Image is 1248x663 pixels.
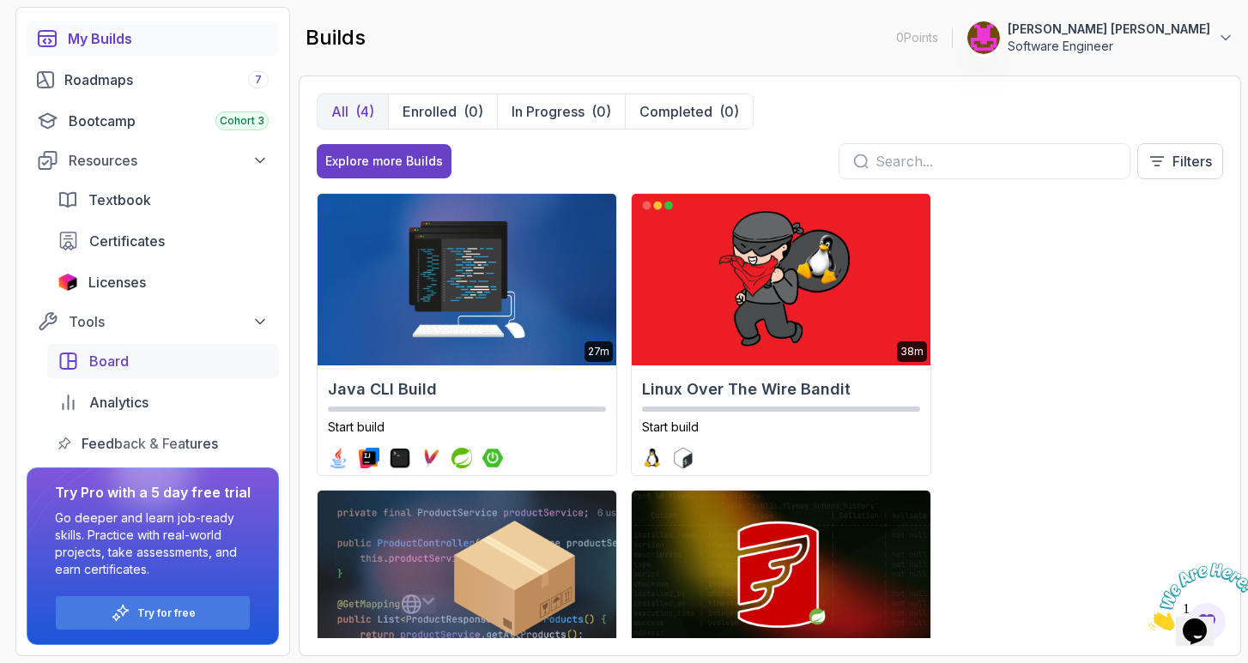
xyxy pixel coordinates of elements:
[318,94,388,129] button: All(4)
[27,145,279,176] button: Resources
[591,101,611,122] div: (0)
[47,265,279,299] a: licenses
[89,351,129,371] span: Board
[900,345,924,359] p: 38m
[58,274,78,291] img: jetbrains icon
[27,63,279,97] a: roadmaps
[255,73,262,87] span: 7
[632,194,930,365] img: Linux Over The Wire Bandit card
[482,448,503,468] img: spring-boot logo
[7,7,113,75] img: Chat attention grabber
[27,21,279,56] a: builds
[390,448,410,468] img: terminal logo
[89,231,165,251] span: Certificates
[1142,556,1248,637] iframe: chat widget
[317,144,451,178] button: Explore more Builds
[355,101,374,122] div: (4)
[69,111,269,131] div: Bootcamp
[318,491,616,662] img: Spring Boot Product API card
[47,385,279,419] a: analytics
[64,69,269,90] div: Roadmaps
[642,419,699,434] span: Start build
[82,433,218,454] span: Feedback & Features
[625,94,753,129] button: Completed(0)
[47,183,279,217] a: textbook
[331,101,348,122] p: All
[875,151,1116,172] input: Search...
[639,101,712,122] p: Completed
[328,377,606,401] h2: Java CLI Build
[497,94,625,129] button: In Progress(0)
[1137,143,1223,179] button: Filters
[328,419,385,434] span: Start build
[451,448,472,468] img: spring logo
[588,345,609,359] p: 27m
[673,448,694,468] img: bash logo
[966,21,1234,55] button: user profile image[PERSON_NAME] [PERSON_NAME]Software Engineer
[68,28,269,49] div: My Builds
[88,190,151,210] span: Textbook
[896,29,938,46] p: 0 Points
[325,153,443,170] div: Explore more Builds
[359,448,379,468] img: intellij logo
[47,344,279,378] a: board
[388,94,497,129] button: Enrolled(0)
[88,272,146,292] span: Licenses
[463,101,483,122] div: (0)
[632,491,930,662] img: Flyway and Spring Boot card
[719,101,739,122] div: (0)
[512,101,585,122] p: In Progress
[47,426,279,461] a: feedback
[69,150,269,171] div: Resources
[318,194,616,365] img: Java CLI Build card
[967,21,1000,54] img: user profile image
[27,306,279,337] button: Tools
[1008,38,1210,55] p: Software Engineer
[47,224,279,258] a: certificates
[306,24,366,51] h2: builds
[317,193,617,476] a: Java CLI Build card27mJava CLI BuildStart buildjava logointellij logoterminal logomaven logosprin...
[7,7,14,21] span: 1
[27,104,279,138] a: bootcamp
[1008,21,1210,38] p: [PERSON_NAME] [PERSON_NAME]
[1172,151,1212,172] p: Filters
[137,606,196,620] a: Try for free
[55,595,251,630] button: Try for free
[328,448,348,468] img: java logo
[421,448,441,468] img: maven logo
[69,311,269,332] div: Tools
[89,392,148,413] span: Analytics
[631,193,931,476] a: Linux Over The Wire Bandit card38mLinux Over The Wire BanditStart buildlinux logobash logo
[55,509,251,578] p: Go deeper and learn job-ready skills. Practice with real-world projects, take assessments, and ea...
[642,448,663,468] img: linux logo
[642,377,920,401] h2: Linux Over The Wire Bandit
[403,101,457,122] p: Enrolled
[220,114,264,128] span: Cohort 3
